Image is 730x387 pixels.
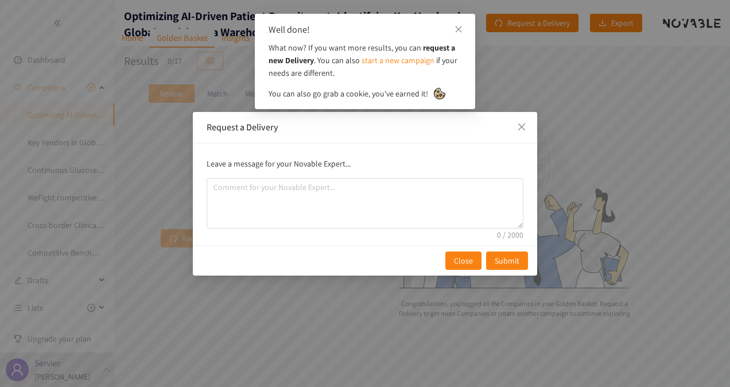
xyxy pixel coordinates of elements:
[673,332,730,387] iframe: Chat Widget
[445,251,482,270] button: Close
[269,23,461,37] div: Well done!
[269,41,461,79] p: What now? If you want more results, you can . You can also if your needs are different.
[486,251,528,270] button: Submit
[673,332,730,387] div: Widget de chat
[455,25,463,33] span: close
[454,254,473,267] span: Close
[506,112,537,143] button: Close
[207,157,523,170] p: Leave a message for your Novable Expert...
[362,55,434,65] a: start a new campaign
[207,121,523,134] div: Request a Delivery
[495,254,519,267] span: Submit
[517,122,526,131] span: close
[269,87,428,100] span: You can also go grab a cookie, you've earned it!
[207,178,523,229] textarea: comment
